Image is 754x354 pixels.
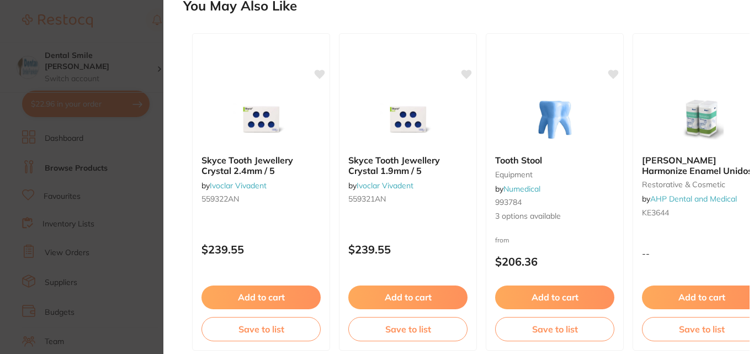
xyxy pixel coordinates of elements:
span: by [201,181,267,191]
img: Tooth Stool [519,91,591,146]
p: $206.36 [495,255,614,268]
b: Skyce Tooth Jewellery Crystal 1.9mm / 5 [348,155,468,176]
span: by [348,181,413,191]
small: equipment [495,170,614,179]
span: 3 options available [495,211,614,222]
button: Save to list [348,317,468,341]
button: Add to cart [348,286,468,309]
b: Skyce Tooth Jewellery Crystal 2.4mm / 5 [201,155,321,176]
img: Skyce Tooth Jewellery Crystal 1.9mm / 5 [372,91,444,146]
a: Ivoclar Vivadent [210,181,267,191]
span: by [642,194,737,204]
a: Ivoclar Vivadent [357,181,413,191]
span: from [495,236,509,244]
small: 993784 [495,198,614,207]
img: Kerr Harmonize Enamel Unidose Refill [666,91,737,146]
img: Skyce Tooth Jewellery Crystal 2.4mm / 5 [225,91,297,146]
p: $239.55 [348,243,468,256]
small: 559321AN [348,194,468,203]
small: 559322AN [201,194,321,203]
a: Numedical [503,184,540,194]
p: $239.55 [201,243,321,256]
button: Save to list [201,317,321,341]
span: by [495,184,540,194]
button: Add to cart [201,286,321,309]
b: Tooth Stool [495,155,614,165]
a: AHP Dental and Medical [650,194,737,204]
button: Add to cart [495,286,614,309]
button: Save to list [495,317,614,341]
